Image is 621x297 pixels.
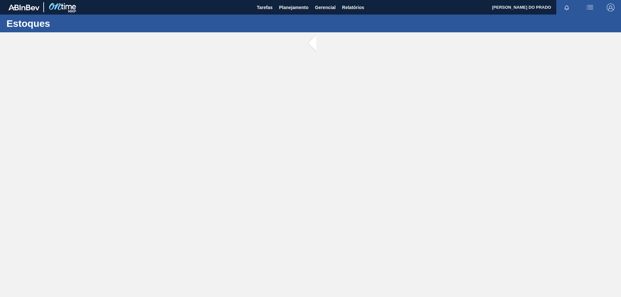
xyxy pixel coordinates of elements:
img: Logout [607,4,615,11]
span: Gerencial [315,4,336,11]
h1: Estoques [6,20,121,27]
span: Planejamento [279,4,309,11]
button: Notificações [556,3,577,12]
img: TNhmsLtSVTkK8tSr43FrP2fwEKptu5GPRR3wAAAABJRU5ErkJggg== [8,5,39,10]
img: userActions [586,4,594,11]
span: Relatórios [342,4,364,11]
span: Tarefas [257,4,273,11]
